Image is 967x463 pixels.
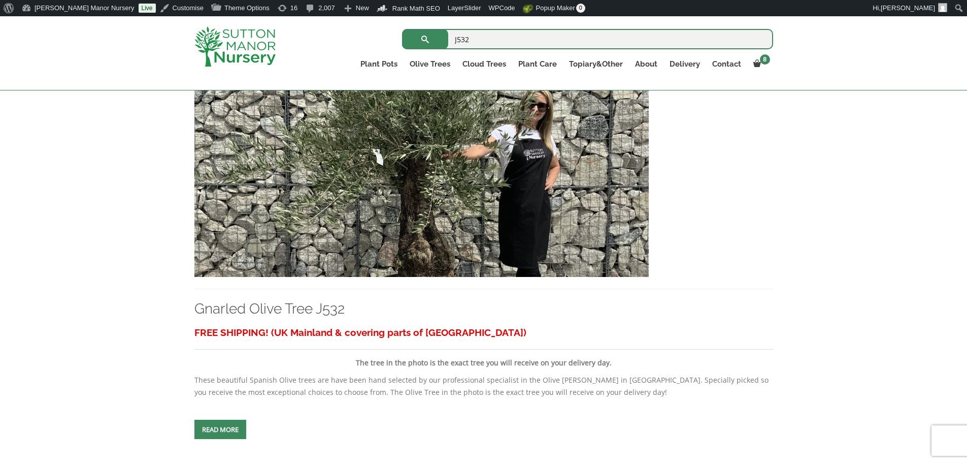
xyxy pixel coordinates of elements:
[629,57,663,71] a: About
[354,57,404,71] a: Plant Pots
[663,57,706,71] a: Delivery
[194,323,773,342] h3: FREE SHIPPING! (UK Mainland & covering parts of [GEOGRAPHIC_DATA])
[512,57,563,71] a: Plant Care
[194,323,773,398] div: These beautiful Spanish Olive trees are have been hand selected by our professional specialist in...
[194,300,345,317] a: Gnarled Olive Tree J532
[194,162,649,172] a: Gnarled Olive Tree J532
[706,57,747,71] a: Contact
[194,58,649,277] img: Gnarled Olive Tree J532 - IMG 3737
[194,420,246,439] a: Read more
[392,5,440,12] span: Rank Math SEO
[760,54,770,65] span: 8
[456,57,512,71] a: Cloud Trees
[402,29,773,49] input: Search...
[747,57,773,71] a: 8
[563,57,629,71] a: Topiary&Other
[404,57,456,71] a: Olive Trees
[139,4,156,13] a: Live
[881,4,935,12] span: [PERSON_NAME]
[194,26,276,67] img: logo
[356,358,612,367] strong: The tree in the photo is the exact tree you will receive on your delivery day.
[576,4,585,13] span: 0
